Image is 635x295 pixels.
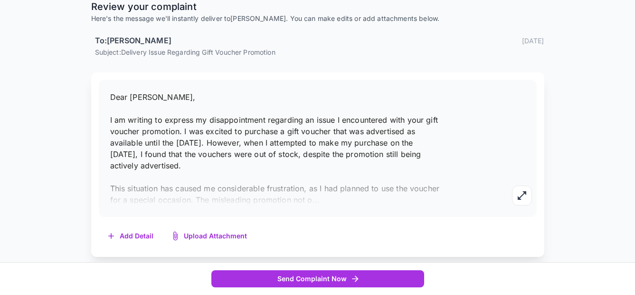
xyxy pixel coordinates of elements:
p: [DATE] [522,36,544,46]
h6: To: [PERSON_NAME] [95,35,171,47]
span: Dear [PERSON_NAME], I am writing to express my disappointment regarding an issue I encountered wi... [110,92,440,205]
span: ... [313,195,320,205]
button: Add Detail [99,226,163,246]
p: Here's the message we'll instantly deliver to [PERSON_NAME] . You can make edits or add attachmen... [91,14,544,23]
button: Send Complaint Now [211,270,424,288]
p: Subject: Delivery Issue Regarding Gift Voucher Promotion [95,47,544,57]
button: Upload Attachment [163,226,256,246]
